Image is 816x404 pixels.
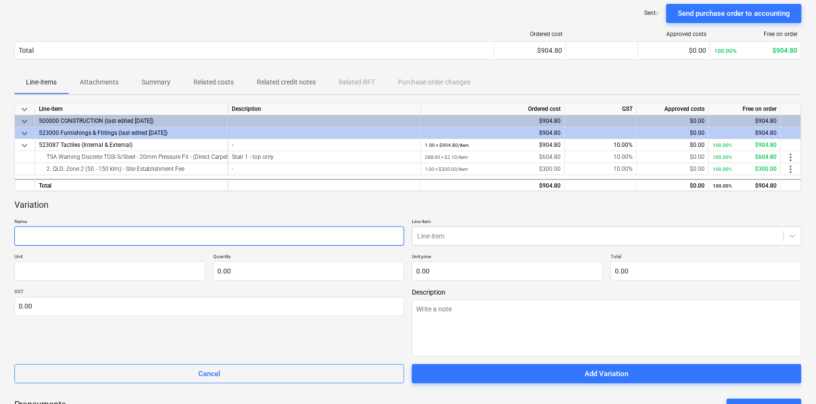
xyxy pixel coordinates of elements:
[39,163,224,175] div: 2. QLD: Zone 2 (50 - 150 klm) - Site Establishment Fee
[565,103,637,115] div: GST
[213,253,404,261] p: Quantity
[641,163,705,175] div: $0.00
[785,164,796,175] span: more_vert
[641,151,705,163] div: $0.00
[39,127,224,139] div: 523000 Furnishings & Fittings (last edited 12 May 2025)
[257,77,316,87] p: Related credit notes
[713,183,732,189] small: 100.00%
[498,47,562,54] div: $904.80
[193,77,234,87] p: Related costs
[713,115,777,127] div: $904.80
[713,127,777,139] div: $904.80
[142,77,170,87] p: Summary
[641,127,705,139] div: $0.00
[425,151,561,163] div: $604.80
[421,103,565,115] div: Ordered cost
[14,218,404,226] p: Name
[425,166,468,172] small: 1.00 × $300.00 / item
[412,288,802,296] span: Description
[713,166,732,172] small: 100.00%
[498,31,563,37] div: Ordered cost
[35,179,228,191] div: Total
[35,103,228,115] div: Line-item
[39,151,224,163] div: TSA Warning Discrete TGSI S/Steel - 20mm Pressure Fit - (Direct Carpet Install)
[642,47,706,54] div: $0.00
[713,180,777,192] div: $904.80
[80,77,119,87] p: Attachments
[565,139,637,151] div: 10.00%
[26,77,57,87] p: Line-items
[19,104,30,115] span: keyboard_arrow_down
[713,154,732,160] small: 100.00%
[425,180,561,192] div: $904.80
[714,31,798,37] div: Free on order
[425,115,561,127] div: $904.80
[641,115,705,127] div: $0.00
[412,218,802,226] p: Line-item
[412,364,802,383] button: Add Variation
[713,139,777,151] div: $904.80
[709,103,781,115] div: Free on order
[14,364,404,383] button: Cancel
[644,9,659,17] p: Sent : -
[425,139,561,151] div: $904.80
[412,253,603,261] p: Unit price
[425,154,468,160] small: 288.00 × $2.10 / item
[713,143,732,148] small: 100.00%
[713,163,777,175] div: $300.00
[425,143,469,148] small: 1.00 × $904.80 / item
[232,163,417,175] div: -
[565,163,637,175] div: 10.00%
[678,7,790,20] div: Send purchase order to accounting
[714,47,797,54] div: $904.80
[19,128,30,139] span: keyboard_arrow_down
[642,31,707,37] div: Approved costs
[611,253,802,261] p: Total
[641,180,705,192] div: $0.00
[198,368,220,380] div: Cancel
[19,116,30,127] span: keyboard_arrow_down
[565,151,637,163] div: 10.00%
[19,47,34,54] div: Total
[713,151,777,163] div: $604.80
[14,199,48,211] p: Variation
[425,127,561,139] div: $904.80
[39,142,132,148] span: 523087 Tactiles (Internal & External)
[585,368,629,380] div: Add Variation
[39,115,224,127] div: 500000 CONSTRUCTION (last edited 12 May 2025)
[637,103,709,115] div: Approved costs
[425,163,561,175] div: $300.00
[666,4,802,23] button: Send purchase order to accounting
[232,139,417,151] div: -
[14,253,205,261] p: Unit
[232,151,417,163] div: Stair 1 - top only
[714,48,737,54] small: 100.00%
[14,288,404,297] p: GST
[19,140,30,151] span: keyboard_arrow_down
[228,103,421,115] div: Description
[641,139,705,151] div: $0.00
[785,152,796,163] span: more_vert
